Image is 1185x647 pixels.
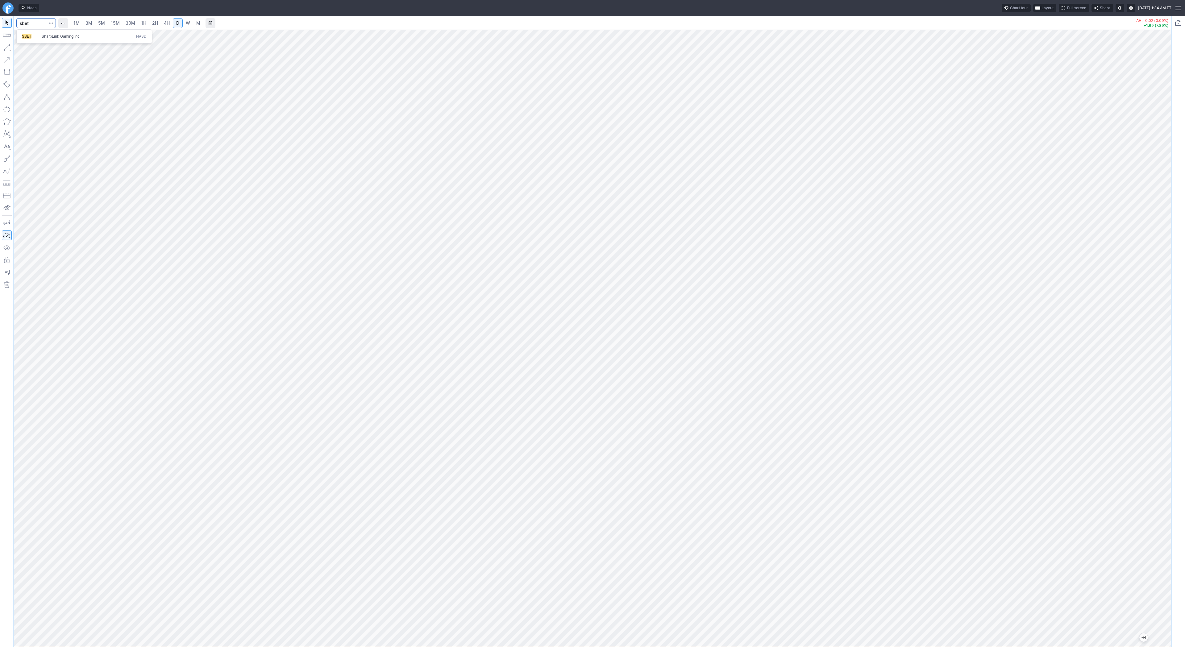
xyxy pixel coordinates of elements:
[1067,5,1086,11] span: Full screen
[2,129,12,139] button: XABCD
[1033,4,1056,12] button: Layout
[1136,19,1169,23] p: AH: -0.02 (0.09%)
[73,20,80,26] span: 1M
[193,18,203,28] a: M
[2,117,12,126] button: Polygon
[2,230,12,240] button: Drawings Autosave: On
[1173,18,1183,28] button: Portfolio watchlist
[22,34,31,39] span: SBET
[108,18,123,28] a: 15M
[2,154,12,164] button: Brush
[161,18,173,28] a: 4H
[123,18,138,28] a: 30M
[1100,5,1110,11] span: Share
[2,104,12,114] button: Ellipse
[2,55,12,65] button: Arrow
[2,255,12,265] button: Lock drawings
[95,18,108,28] a: 5M
[111,20,120,26] span: 15M
[19,4,39,12] button: Ideas
[152,20,158,26] span: 2H
[83,18,95,28] a: 3M
[42,34,80,39] span: SharpLink Gaming Inc
[98,20,105,26] span: 5M
[2,67,12,77] button: Rectangle
[206,18,215,28] button: Range
[196,20,200,26] span: M
[138,18,149,28] a: 1H
[27,5,36,11] span: Ideas
[1138,5,1171,11] span: [DATE] 1:34 AM ET
[2,243,12,253] button: Hide drawings
[136,34,147,39] span: NASD
[2,18,12,28] button: Mouse
[183,18,193,28] a: W
[47,18,55,28] button: Search
[2,141,12,151] button: Text
[2,80,12,89] button: Rotated rectangle
[1139,633,1148,642] button: Jump to the most recent bar
[141,20,146,26] span: 1H
[2,92,12,102] button: Triangle
[2,203,12,213] button: Anchored VWAP
[2,166,12,176] button: Elliott waves
[126,20,135,26] span: 30M
[1042,5,1054,11] span: Layout
[1059,4,1089,12] button: Full screen
[1116,4,1124,12] button: Toggle dark mode
[2,2,14,14] a: Finviz.com
[16,29,152,44] div: Search
[2,191,12,201] button: Position
[2,178,12,188] button: Fibonacci retracements
[85,20,92,26] span: 3M
[1002,4,1031,12] button: Chart tour
[149,18,161,28] a: 2H
[186,20,190,26] span: W
[176,20,179,26] span: D
[2,43,12,52] button: Line
[58,18,68,28] button: Interval
[16,18,56,28] input: Search
[164,20,170,26] span: 4H
[1010,5,1028,11] span: Chart tour
[2,280,12,290] button: Remove all autosaved drawings
[173,18,183,28] a: D
[1136,24,1169,27] p: +1.69 (7.89%)
[71,18,82,28] a: 1M
[2,218,12,228] button: Drawing mode: Single
[1127,4,1135,12] button: Settings
[2,30,12,40] button: Measure
[2,268,12,277] button: Add note
[1091,4,1113,12] button: Share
